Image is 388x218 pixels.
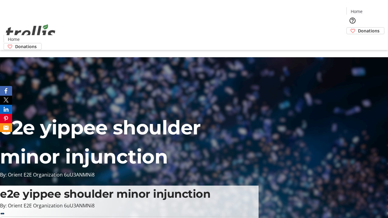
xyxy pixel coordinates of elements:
[346,34,359,46] button: Cart
[8,36,20,42] span: Home
[351,8,363,15] span: Home
[358,28,380,34] span: Donations
[4,36,23,42] a: Home
[346,15,359,27] button: Help
[4,18,58,48] img: Orient E2E Organization 6uU3ANMNi8's Logo
[347,8,366,15] a: Home
[15,43,37,50] span: Donations
[346,27,384,34] a: Donations
[4,43,42,50] a: Donations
